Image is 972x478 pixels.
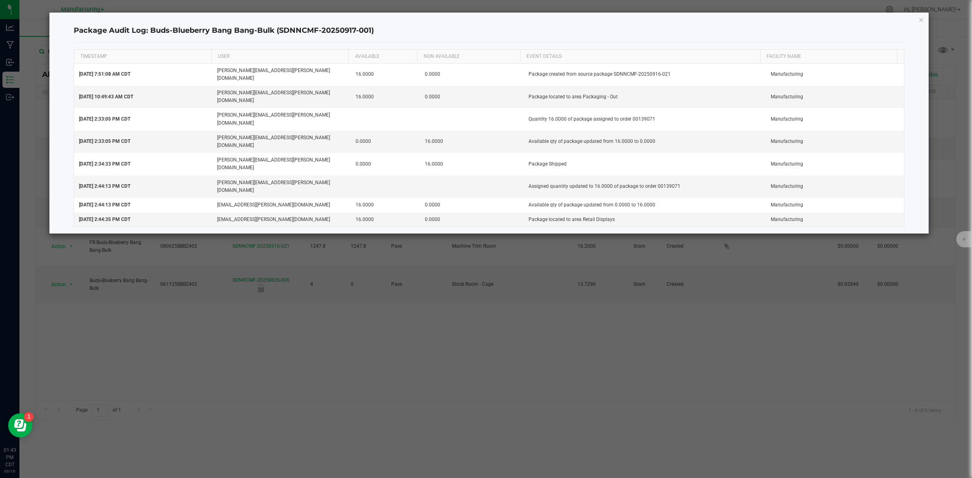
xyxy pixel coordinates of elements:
[212,64,351,86] td: [PERSON_NAME][EMAIL_ADDRESS][PERSON_NAME][DOMAIN_NAME]
[420,212,524,227] td: 0.0000
[417,50,520,64] th: NON AVAILABLE
[420,198,524,212] td: 0.0000
[420,131,524,153] td: 16.0000
[348,50,417,64] th: AVAILABLE
[74,50,211,64] th: TIMESTAMP
[79,161,130,167] span: [DATE] 2:34:33 PM CDT
[420,64,524,86] td: 0.0000
[524,108,766,130] td: Quantity 16.0000 of package assigned to order 00139071
[351,198,420,212] td: 16.0000
[524,64,766,86] td: Package created from source package SDNNCMF-20250916-021
[524,198,766,212] td: Available qty of package updated from 0.0000 to 16.0000
[74,25,905,36] h4: Package Audit Log: Buds-Blueberry Bang Bang-Bulk (SDNNCMF-20250917-001)
[420,86,524,108] td: 0.0000
[766,108,904,130] td: Manufacturing
[524,176,766,198] td: Assigned quantity updated to 16.0000 of package to order 00139071
[524,153,766,175] td: Package Shipped
[212,131,351,153] td: [PERSON_NAME][EMAIL_ADDRESS][PERSON_NAME][DOMAIN_NAME]
[79,138,130,144] span: [DATE] 2:33:05 PM CDT
[79,202,130,208] span: [DATE] 2:44:13 PM CDT
[524,131,766,153] td: Available qty of package updated from 16.0000 to 0.0000
[79,183,130,189] span: [DATE] 2:44:13 PM CDT
[79,217,130,222] span: [DATE] 2:44:35 PM CDT
[766,153,904,175] td: Manufacturing
[212,153,351,175] td: [PERSON_NAME][EMAIL_ADDRESS][PERSON_NAME][DOMAIN_NAME]
[212,212,351,227] td: [EMAIL_ADDRESS][PERSON_NAME][DOMAIN_NAME]
[24,412,34,422] iframe: Resource center unread badge
[211,50,349,64] th: USER
[760,50,897,64] th: Facility Name
[79,94,133,100] span: [DATE] 10:49:43 AM CDT
[351,131,420,153] td: 0.0000
[79,71,130,77] span: [DATE] 7:51:08 AM CDT
[212,86,351,108] td: [PERSON_NAME][EMAIL_ADDRESS][PERSON_NAME][DOMAIN_NAME]
[212,176,351,198] td: [PERSON_NAME][EMAIL_ADDRESS][PERSON_NAME][DOMAIN_NAME]
[351,86,420,108] td: 16.0000
[212,198,351,212] td: [EMAIL_ADDRESS][PERSON_NAME][DOMAIN_NAME]
[420,153,524,175] td: 16.0000
[212,108,351,130] td: [PERSON_NAME][EMAIL_ADDRESS][PERSON_NAME][DOMAIN_NAME]
[351,212,420,227] td: 16.0000
[524,86,766,108] td: Package located to area Packaging - Out
[766,212,904,227] td: Manufacturing
[766,86,904,108] td: Manufacturing
[351,153,420,175] td: 0.0000
[766,176,904,198] td: Manufacturing
[766,131,904,153] td: Manufacturing
[520,50,760,64] th: EVENT DETAILS
[79,116,130,122] span: [DATE] 2:33:05 PM CDT
[766,198,904,212] td: Manufacturing
[8,413,32,438] iframe: Resource center
[766,64,904,86] td: Manufacturing
[351,64,420,86] td: 16.0000
[524,212,766,227] td: Package located to area Retail Displays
